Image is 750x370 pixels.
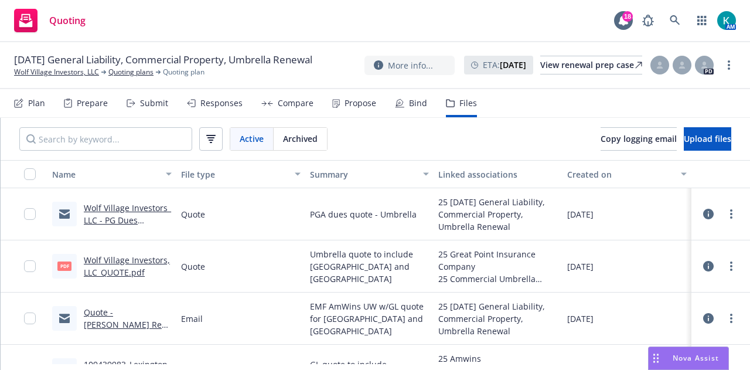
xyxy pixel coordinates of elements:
span: Email [181,313,203,325]
div: 25 Amwins [438,352,558,365]
span: Quoting plan [163,67,204,77]
span: More info... [388,59,433,72]
span: [DATE] [567,260,594,273]
div: Prepare [77,99,108,108]
a: Report a Bug [636,9,660,32]
button: Upload files [684,127,731,151]
span: Umbrella quote to include [GEOGRAPHIC_DATA] and [GEOGRAPHIC_DATA] [310,248,429,285]
div: Linked associations [438,168,558,181]
span: [DATE] [567,313,594,325]
button: Summary [305,160,434,188]
span: pdf [57,262,71,270]
button: Copy logging email [601,127,677,151]
img: photo [717,11,736,30]
span: Archived [283,133,318,145]
span: Nova Assist [673,353,719,363]
a: more [722,58,736,72]
span: [DATE] [567,208,594,220]
span: Upload files [684,133,731,144]
div: Propose [345,99,376,108]
button: More info... [364,56,455,75]
div: Name [52,168,159,181]
button: Nova Assist [648,347,729,370]
div: 25 Great Point Insurance Company [438,248,558,273]
span: Copy logging email [601,133,677,144]
span: ETA : [483,59,526,71]
a: more [724,207,738,221]
a: Quoting [9,4,90,37]
div: File type [181,168,288,181]
a: Search [663,9,687,32]
span: Quote [181,208,205,220]
a: Switch app [690,9,714,32]
div: Files [459,99,477,108]
a: Quote - [PERSON_NAME] Real Estate Services LLC - [GEOGRAPHIC_DATA] GL Quote.msg [84,307,169,367]
input: Select all [24,168,36,180]
div: Summary [310,168,417,181]
span: Quoting [49,16,86,25]
a: Wolf Village Investors, LLC [14,67,99,77]
div: Submit [140,99,168,108]
a: Quoting plans [108,67,154,77]
input: Toggle Row Selected [24,260,36,272]
div: Plan [28,99,45,108]
a: more [724,259,738,273]
div: Bind [409,99,427,108]
button: File type [176,160,305,188]
button: Name [47,160,176,188]
div: 25 [DATE] General Liability, Commercial Property, Umbrella Renewal [438,300,558,337]
div: Responses [200,99,243,108]
input: Toggle Row Selected [24,313,36,324]
input: Search by keyword... [19,127,192,151]
span: PGA dues quote - Umbrella [310,208,417,220]
strong: [DATE] [500,59,526,70]
div: 25 [DATE] General Liability, Commercial Property, Umbrella Renewal [438,196,558,233]
a: Wolf Village Investors_ LLC - PG Dues Quote.msg [84,202,171,238]
a: View renewal prep case [540,56,642,74]
span: EMF AmWins UW w/GL quote for [GEOGRAPHIC_DATA] and [GEOGRAPHIC_DATA] [310,300,429,337]
span: Quote [181,260,205,273]
div: 25 Commercial Umbrella [438,273,558,285]
input: Toggle Row Selected [24,208,36,220]
span: [DATE] General Liability, Commercial Property, Umbrella Renewal [14,53,312,67]
button: Linked associations [434,160,562,188]
a: more [724,311,738,325]
a: Wolf Village Investors, LLC_QUOTE.pdf [84,254,170,278]
div: Created on [567,168,674,181]
div: 18 [622,11,633,22]
button: Created on [562,160,691,188]
span: Active [240,133,264,145]
div: Compare [278,99,313,108]
div: Drag to move [649,347,663,369]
